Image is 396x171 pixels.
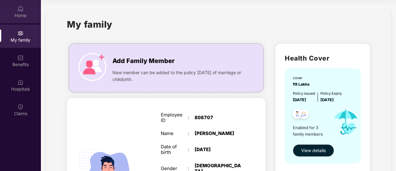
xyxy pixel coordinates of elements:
img: svg+xml;base64,PHN2ZyBpZD0iQ2xhaW0iIHhtbG5zPSJodHRwOi8vd3d3LnczLm9yZy8yMDAwL3N2ZyIgd2lkdGg9IjIwIi... [17,104,24,110]
img: svg+xml;base64,PHN2ZyB4bWxucz0iaHR0cDovL3d3dy53My5vcmcvMjAwMC9zdmciIHdpZHRoPSI0OC45NDMiIGhlaWdodD... [290,107,305,123]
img: icon [328,103,363,141]
img: svg+xml;base64,PHN2ZyBpZD0iSG9tZSIgeG1sbnM9Imh0dHA6Ly93d3cudzMub3JnLzIwMDAvc3ZnIiB3aWR0aD0iMjAiIG... [17,6,24,12]
span: Add Family Member [112,56,174,66]
div: : [188,115,195,120]
img: icon [78,53,106,81]
div: [DATE] [195,147,242,152]
h1: My family [67,17,112,31]
span: ₹8 Lakhs [293,82,311,87]
div: Date of birth [161,144,188,155]
img: svg+xml;base64,PHN2ZyB4bWxucz0iaHR0cDovL3d3dy53My5vcmcvMjAwMC9zdmciIHdpZHRoPSI0OC45NDMiIGhlaWdodD... [296,107,311,123]
img: svg+xml;base64,PHN2ZyBpZD0iQmVuZWZpdHMiIHhtbG5zPSJodHRwOi8vd3d3LnczLm9yZy8yMDAwL3N2ZyIgd2lkdGg9Ij... [17,55,24,61]
h2: Health Cover [285,53,360,63]
span: [DATE] [293,97,306,102]
div: 808707 [195,115,242,120]
span: View details [301,147,326,154]
span: Enabled for 3 family members [293,124,328,137]
div: Employee ID [161,112,188,123]
button: View details [293,144,334,157]
img: svg+xml;base64,PHN2ZyBpZD0iSG9zcGl0YWxzIiB4bWxucz0iaHR0cDovL3d3dy53My5vcmcvMjAwMC9zdmciIHdpZHRoPS... [17,79,24,85]
div: Name [161,131,188,136]
span: [DATE] [320,97,334,102]
img: svg+xml;base64,PHN2ZyB3aWR0aD0iMjAiIGhlaWdodD0iMjAiIHZpZXdCb3g9IjAgMCAyMCAyMCIgZmlsbD0ibm9uZSIgeG... [17,30,24,36]
div: cover [293,75,311,81]
div: Policy Expiry [320,91,342,96]
div: Policy issued [293,91,315,96]
div: : [188,147,195,152]
span: New member can be added to the policy [DATE] of marriage or childbirth. [112,69,244,83]
div: : [188,131,195,136]
div: [PERSON_NAME] [195,131,242,136]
